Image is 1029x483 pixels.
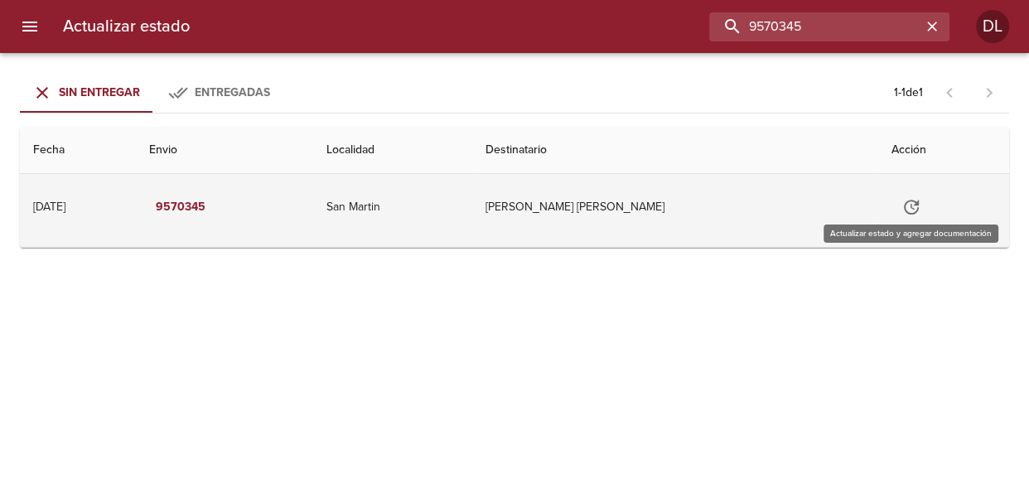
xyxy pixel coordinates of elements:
[472,127,878,174] th: Destinatario
[10,7,50,46] button: menu
[709,12,921,41] input: buscar
[20,127,136,174] th: Fecha
[976,10,1009,43] div: Abrir información de usuario
[472,174,878,240] td: [PERSON_NAME] [PERSON_NAME]
[63,13,190,40] h6: Actualizar estado
[930,84,969,100] span: Pagina anterior
[969,73,1009,113] span: Pagina siguiente
[313,127,472,174] th: Localidad
[20,73,285,113] div: Tabs Envios
[33,200,65,214] div: [DATE]
[20,127,1009,248] table: Tabla de envíos del cliente
[878,127,1009,174] th: Acción
[976,10,1009,43] div: DL
[195,85,270,99] span: Entregadas
[313,174,472,240] td: San Martin
[149,192,212,223] button: 9570345
[156,197,205,218] em: 9570345
[894,85,923,101] p: 1 - 1 de 1
[136,127,313,174] th: Envio
[59,85,140,99] span: Sin Entregar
